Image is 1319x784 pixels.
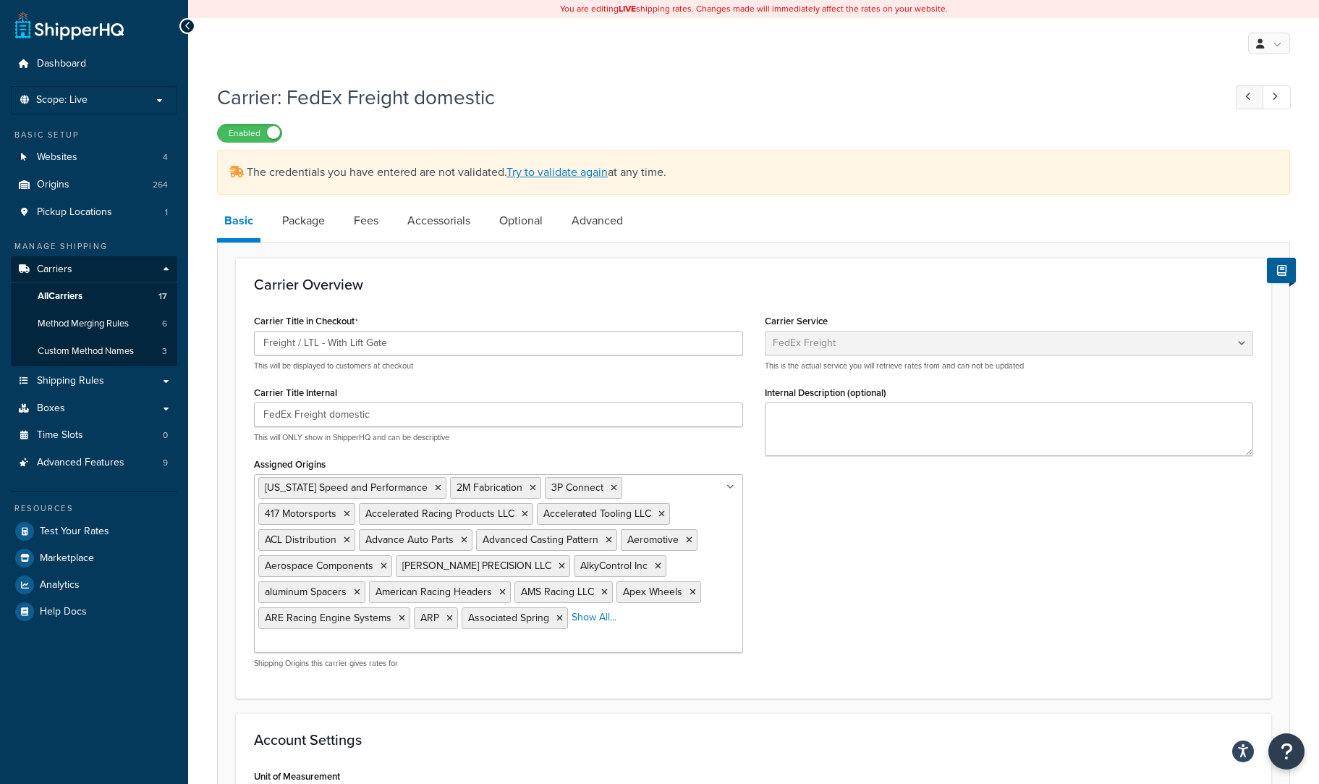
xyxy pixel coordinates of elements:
div: Manage Shipping [11,240,177,253]
span: aluminum Spacers [265,584,347,599]
span: AlkyControl Inc [580,558,648,573]
a: Optional [492,203,550,238]
li: Origins [11,172,177,198]
label: Carrier Title Internal [254,387,337,398]
span: Test Your Rates [40,526,109,538]
a: Carriers [11,256,177,283]
button: Show Help Docs [1267,258,1296,283]
span: Accelerated Racing Products LLC [365,506,514,521]
span: Aeromotive [627,532,679,547]
span: Time Slots [37,429,83,442]
a: Time Slots0 [11,422,177,449]
a: Package [275,203,332,238]
span: All Carriers [38,290,82,303]
p: Shipping Origins this carrier gives rates for [254,658,743,669]
label: Unit of Measurement [254,771,340,782]
span: Advance Auto Parts [365,532,454,547]
p: This will ONLY show in ShipperHQ and can be descriptive [254,432,743,443]
a: Try to validate again [506,164,608,180]
li: Pickup Locations [11,199,177,226]
span: Websites [37,151,77,164]
a: Websites4 [11,144,177,171]
a: Shipping Rules [11,368,177,395]
span: Accelerated Tooling LLC [543,506,651,521]
span: Carriers [37,264,72,276]
h3: Carrier Overview [254,277,1253,292]
a: Advanced Features9 [11,450,177,476]
span: AMS Racing LLC [521,584,594,599]
span: 4 [163,151,168,164]
span: 0 [163,429,168,442]
span: [US_STATE] Speed and Performance [265,480,428,495]
a: Method Merging Rules6 [11,311,177,337]
span: Method Merging Rules [38,318,129,330]
a: Previous Record [1236,85,1264,109]
li: Method Merging Rules [11,311,177,337]
li: Advanced Features [11,450,177,476]
span: Associated Spring [468,610,549,625]
span: 3P Connect [551,480,603,495]
li: Websites [11,144,177,171]
span: Apex Wheels [623,584,682,599]
b: LIVE [619,2,636,15]
h3: Account Settings [254,732,1253,748]
label: Carrier Service [765,316,828,326]
h1: Carrier: FedEx Freight domestic [217,83,1209,111]
label: Internal Description (optional) [765,387,886,398]
a: AllCarriers17 [11,283,177,310]
a: Marketplace [11,545,177,571]
li: Test Your Rates [11,518,177,544]
a: Boxes [11,395,177,422]
div: Basic Setup [11,129,177,141]
span: ACL Distribution [265,532,336,547]
span: The credentials you have entered are not validated. at any time. [247,164,666,180]
span: Dashboard [37,58,86,70]
span: ARP [420,610,439,625]
span: Custom Method Names [38,345,134,358]
label: Assigned Origins [254,459,326,470]
span: 264 [153,179,168,191]
a: Fees [347,203,386,238]
span: 3 [162,345,167,358]
a: Origins264 [11,172,177,198]
a: Custom Method Names3 [11,338,177,365]
span: Aerospace Components [265,558,373,573]
span: Marketplace [40,552,94,565]
span: Analytics [40,579,80,591]
span: 417 Motorsports [265,506,336,521]
span: 17 [158,290,167,303]
span: Pickup Locations [37,206,112,219]
span: [PERSON_NAME] PRECISION LLC [402,558,551,573]
div: Resources [11,502,177,515]
span: Scope: Live [36,94,88,106]
span: 2M Fabrication [457,480,522,495]
span: ARE Racing Engine Systems [265,610,391,625]
span: 6 [162,318,167,330]
a: Advanced [564,203,630,238]
span: 1 [165,206,168,219]
a: Show All... [572,610,616,625]
li: Carriers [11,256,177,366]
span: Boxes [37,402,65,415]
a: Dashboard [11,51,177,77]
span: Advanced Features [37,457,124,469]
label: Enabled [218,125,281,142]
span: American Racing Headers [376,584,492,599]
label: Carrier Title in Checkout [254,316,358,327]
a: Analytics [11,572,177,598]
span: Advanced Casting Pattern [483,532,598,547]
span: Help Docs [40,606,87,618]
a: Basic [217,203,260,243]
button: Open Resource Center [1268,733,1305,770]
a: Help Docs [11,599,177,625]
span: Shipping Rules [37,375,104,387]
li: Custom Method Names [11,338,177,365]
p: This is the actual service you will retrieve rates from and can not be updated [765,361,1254,371]
a: Accessorials [400,203,478,238]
